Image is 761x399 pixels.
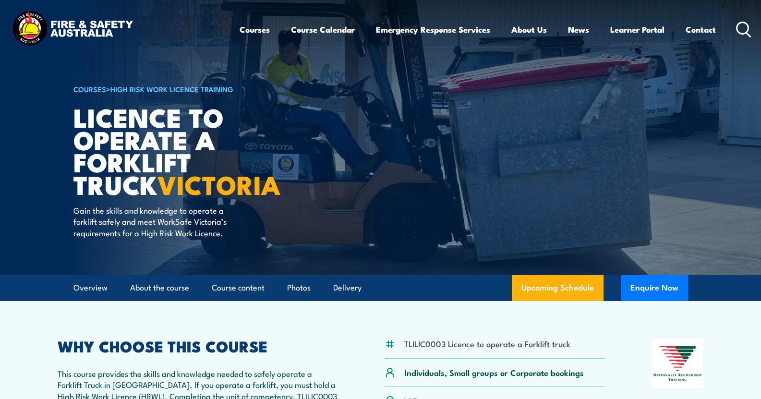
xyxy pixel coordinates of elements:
h2: WHY CHOOSE THIS COURSE [58,339,338,352]
a: Courses [240,17,270,42]
a: Contact [686,17,716,42]
p: Gain the skills and knowledge to operate a forklift safely and meet WorkSafe Victoria’s requireme... [73,205,249,238]
img: Nationally Recognised Training logo. [652,339,704,388]
a: Course content [212,275,265,301]
a: COURSES [73,84,106,94]
a: High Risk Work Licence Training [110,84,233,94]
p: Individuals, Small groups or Corporate bookings [404,367,584,378]
a: News [568,17,589,42]
a: About Us [511,17,547,42]
a: Upcoming Schedule [512,275,604,301]
h6: > [73,83,311,95]
a: Emergency Response Services [376,17,490,42]
a: About the course [130,275,189,301]
a: Overview [73,275,108,301]
a: Learner Portal [610,17,664,42]
h1: Licence to operate a forklift truck [73,106,311,195]
li: TLILIC0003 Licence to operate a Forklift truck [404,338,570,349]
strong: VICTORIA [157,164,280,204]
a: Course Calendar [291,17,355,42]
a: Delivery [333,275,362,301]
button: Enquire Now [621,275,688,301]
a: Photos [287,275,311,301]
